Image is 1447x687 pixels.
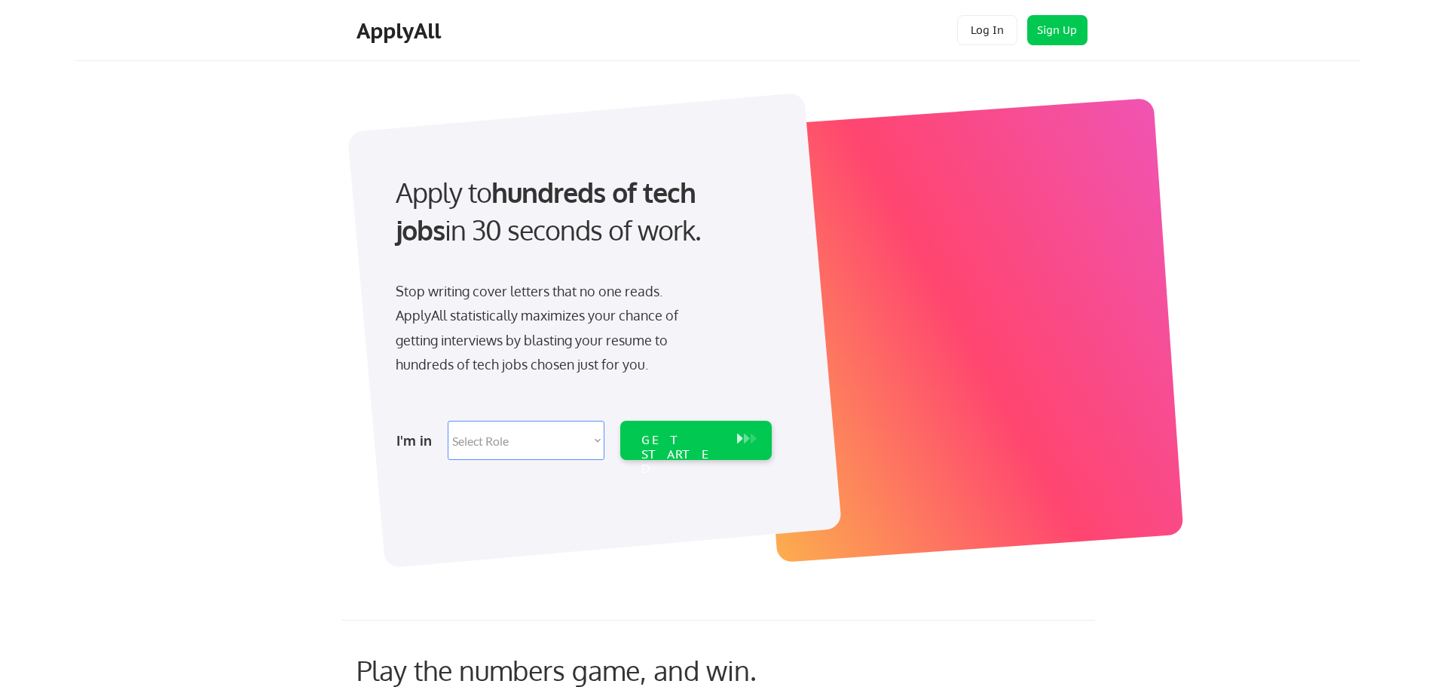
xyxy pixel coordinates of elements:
[356,654,824,686] div: Play the numbers game, and win.
[396,428,439,452] div: I'm in
[396,173,766,250] div: Apply to in 30 seconds of work.
[356,18,445,44] div: ApplyAll
[396,175,702,247] strong: hundreds of tech jobs
[641,433,722,477] div: GET STARTED
[1027,15,1088,45] button: Sign Up
[957,15,1017,45] button: Log In
[396,279,705,377] div: Stop writing cover letters that no one reads. ApplyAll statistically maximizes your chance of get...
